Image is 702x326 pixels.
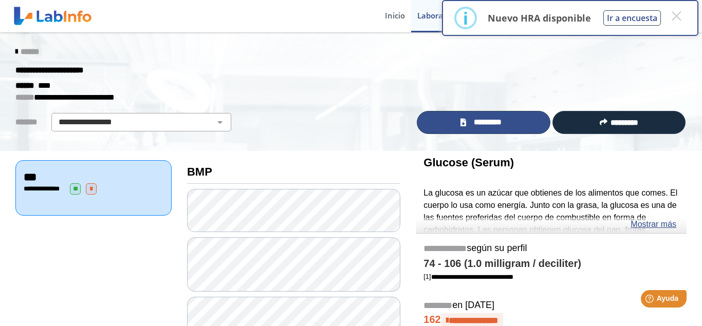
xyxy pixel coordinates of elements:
[423,187,679,285] p: La glucosa es un azúcar que obtienes de los alimentos que comes. El cuerpo lo usa como energía. J...
[423,300,679,312] h5: en [DATE]
[631,218,676,231] a: Mostrar más
[423,156,514,169] b: Glucose (Serum)
[187,165,212,178] b: BMP
[423,258,679,270] h4: 74 - 106 (1.0 milligram / deciliter)
[463,9,468,27] div: i
[667,7,686,25] button: Close this dialog
[423,243,679,255] h5: según su perfil
[488,12,591,24] p: Nuevo HRA disponible
[611,286,691,315] iframe: Help widget launcher
[423,273,513,280] a: [1]
[603,10,661,26] button: Ir a encuesta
